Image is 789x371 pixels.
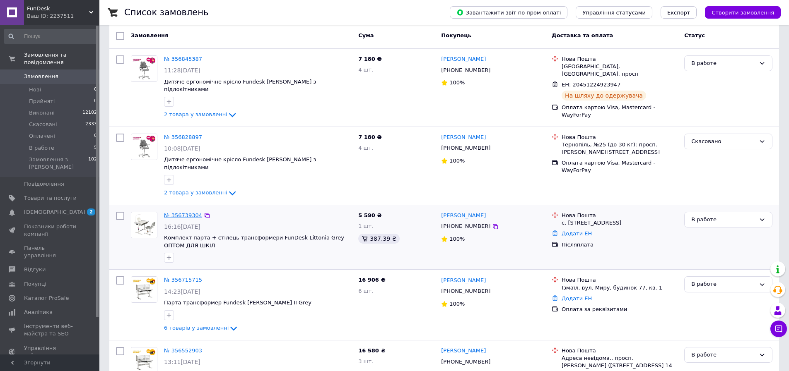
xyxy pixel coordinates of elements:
a: Фото товару [131,212,157,238]
span: 4 шт. [358,67,373,73]
span: Товари та послуги [24,194,77,202]
span: 16:16[DATE] [164,223,200,230]
div: Нова Пошта [562,55,678,63]
span: 2 товара у замовленні [164,111,227,117]
span: Замовлення [131,32,168,38]
a: № 356715715 [164,277,202,283]
span: Панель управління [24,244,77,259]
span: 3 шт. [358,358,373,364]
a: [PERSON_NAME] [441,347,486,355]
span: Оплачені [29,132,55,140]
span: Аналітика [24,309,53,316]
div: В работе [691,351,755,359]
div: [GEOGRAPHIC_DATA], [GEOGRAPHIC_DATA], просп [562,63,678,78]
span: 16 906 ₴ [358,277,385,283]
a: Додати ЕН [562,295,592,302]
a: № 356739304 [164,212,202,218]
span: ЕН: 20451224923947 [562,81,620,88]
span: Виконані [29,109,55,117]
span: 0 [94,86,97,93]
button: Управління статусами [576,6,652,19]
img: Фото товару [131,56,157,81]
a: Парта-трансформер Fundesk [PERSON_NAME] II Grey [164,299,311,306]
span: Створити замовлення [712,10,774,16]
span: Повідомлення [24,180,64,188]
a: Дитяче ергономічне крісло Fundesk [PERSON_NAME] з підлокітниками [164,79,316,93]
a: [PERSON_NAME] [441,55,486,63]
div: Тернопіль, №25 (до 30 кг): просп. [PERSON_NAME][STREET_ADDRESS] [562,141,678,156]
span: 7 180 ₴ [358,56,381,62]
span: Експорт [667,10,690,16]
a: № 356828897 [164,134,202,140]
span: [PHONE_NUMBER] [441,145,490,151]
a: Додати ЕН [562,230,592,237]
img: Фото товару [131,134,157,160]
span: 1 шт. [358,223,373,229]
div: Нова Пошта [562,347,678,354]
span: [PHONE_NUMBER] [441,359,490,365]
div: Нова Пошта [562,276,678,284]
span: Доставка та оплата [552,32,613,38]
span: Каталог ProSale [24,294,69,302]
a: 6 товарів у замовленні [164,325,239,331]
span: В работе [29,144,54,152]
input: Пошук [4,29,98,44]
span: Нові [29,86,41,93]
span: [PHONE_NUMBER] [441,288,490,294]
span: 16 580 ₴ [358,347,385,354]
span: Відгуки [24,266,46,273]
span: 14:23[DATE] [164,288,200,295]
button: Експорт [661,6,697,19]
button: Завантажити звіт по пром-оплаті [450,6,567,19]
span: Cума [358,32,374,38]
span: Замовлення [24,73,58,80]
div: Оплата картою Visa, Mastercard - WayForPay [562,104,678,119]
span: Покупець [441,32,471,38]
span: 4 шт. [358,145,373,151]
span: 10:08[DATE] [164,145,200,152]
span: [PHONE_NUMBER] [441,223,490,229]
div: В работе [691,280,755,289]
span: 5 [94,144,97,152]
span: Замовлення та повідомлення [24,51,99,66]
a: 2 товара у замовленні [164,189,237,196]
div: В работе [691,59,755,68]
div: Нова Пошта [562,212,678,219]
span: 0 [94,98,97,105]
span: 6 шт. [358,288,373,294]
div: Оплата картою Visa, Mastercard - WayForPay [562,159,678,174]
h1: Список замовлень [124,7,208,17]
a: Фото товару [131,55,157,82]
div: с. [STREET_ADDRESS] [562,219,678,227]
span: FunDesk [27,5,89,12]
span: Показники роботи компанії [24,223,77,238]
span: 100% [449,79,465,86]
span: Прийняті [29,98,55,105]
div: Оплата за реквізитами [562,306,678,313]
span: Покупці [24,280,46,288]
span: 5 590 ₴ [358,212,381,218]
div: Ваш ID: 2237511 [27,12,99,20]
div: На шляху до одержувача [562,91,646,101]
span: 100% [449,301,465,307]
img: Фото товару [131,277,157,302]
a: 2 товара у замовленні [164,111,237,117]
button: Чат з покупцем [770,321,787,337]
span: Управління сайтом [24,345,77,359]
div: В работе [691,215,755,224]
span: 102 [88,156,97,171]
span: 100% [449,158,465,164]
span: 2333 [85,121,97,128]
span: Інструменти веб-майстра та SEO [24,323,77,337]
span: [PHONE_NUMBER] [441,67,490,73]
a: [PERSON_NAME] [441,134,486,141]
a: Створити замовлення [697,9,781,15]
span: Замовлення з [PERSON_NAME] [29,156,88,171]
span: 11:28[DATE] [164,67,200,74]
span: 100% [449,236,465,242]
span: 0 [94,132,97,140]
button: Створити замовлення [705,6,781,19]
span: 7 180 ₴ [358,134,381,140]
